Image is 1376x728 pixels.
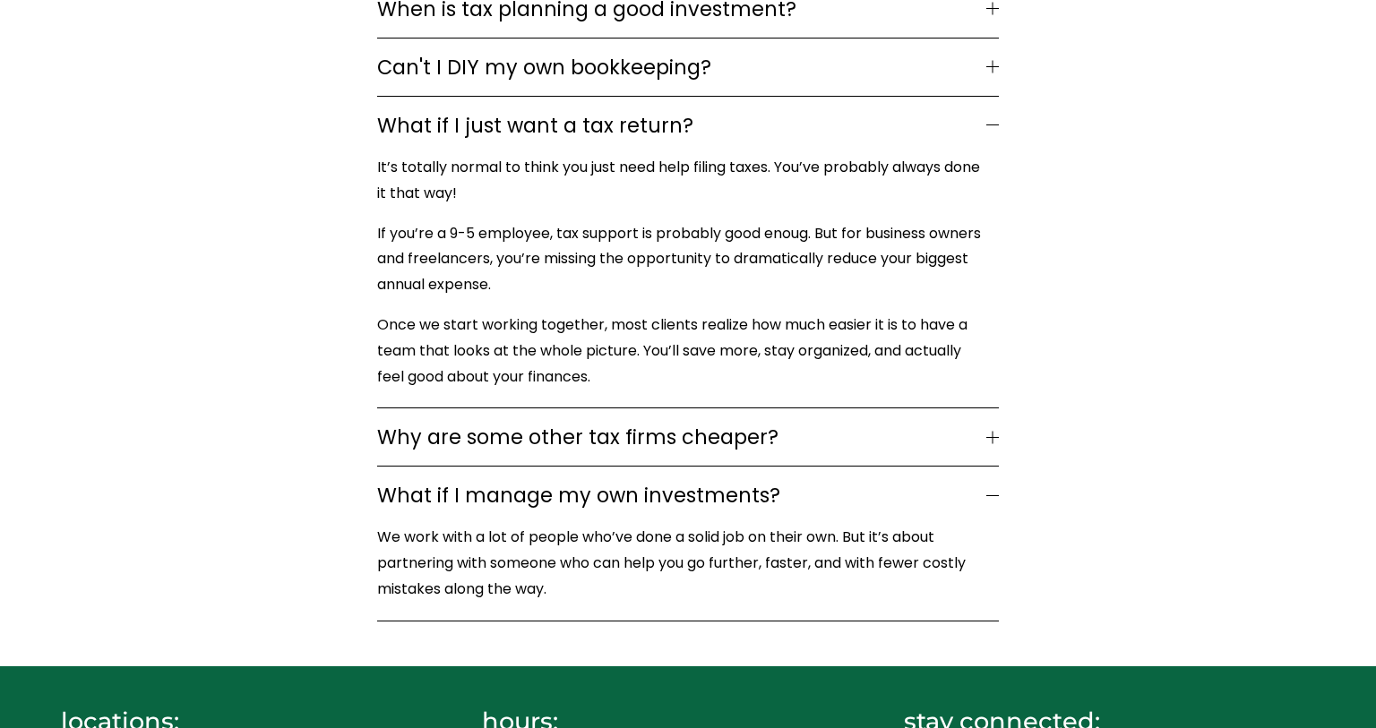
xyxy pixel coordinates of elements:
[377,97,999,154] button: What if I just want a tax return?
[377,408,999,466] button: Why are some other tax firms cheaper?
[377,221,990,298] p: If you’re a 9-5 employee, tax support is probably good enoug. But for business owners and freelan...
[377,480,986,510] span: What if I manage my own investments?
[377,422,986,452] span: Why are some other tax firms cheaper?
[377,155,990,207] p: It’s totally normal to think you just need help filing taxes. You’ve probably always done it that...
[377,524,999,620] div: What if I manage my own investments?
[377,525,990,602] p: We work with a lot of people who’ve done a solid job on their own. But it’s about partnering with...
[377,110,986,141] span: What if I just want a tax return?
[377,39,999,96] button: Can't I DIY my own bookkeeping?
[377,154,999,407] div: What if I just want a tax return?
[377,313,990,390] p: Once we start working together, most clients realize how much easier it is to have a team that lo...
[377,52,986,82] span: Can't I DIY my own bookkeeping?
[377,467,999,524] button: What if I manage my own investments?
